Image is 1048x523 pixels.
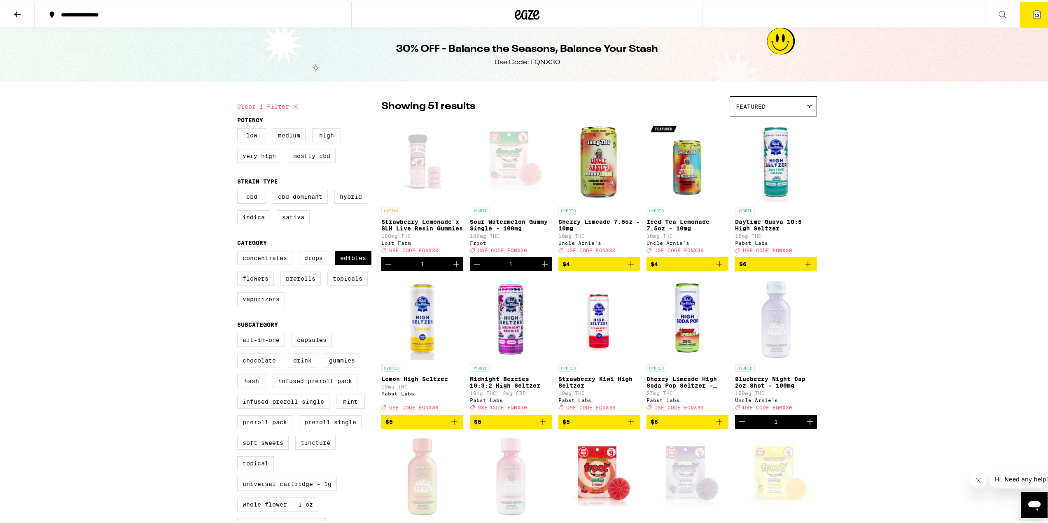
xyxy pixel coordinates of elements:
label: Infused Preroll Pack [273,372,357,386]
img: Pabst Labs - Daytime Guava 10:5 High Seltzer [735,119,817,201]
button: Add to bag [558,413,640,427]
div: Pabst Labs [558,396,640,401]
p: HYBRID [470,363,490,370]
p: 100mg THC [470,232,552,237]
span: 13 [1034,11,1039,16]
iframe: Message from company [990,469,1048,487]
span: Featured [736,102,766,108]
p: 27mg THC [647,389,728,394]
span: USE CODE EQNX30 [566,246,616,251]
label: Concentrates [237,249,292,263]
label: Mostly CBD [288,147,336,161]
p: 10mg THC [558,232,640,237]
legend: Strain Type [237,177,278,183]
button: Add to bag [647,256,728,270]
p: 10mg THC [381,382,463,388]
label: Flowers [237,270,274,284]
p: Midnight Berries 10:3:2 High Seltzer [470,374,552,387]
div: Pabst Labs [735,239,817,244]
a: Open page for Daytime Guava 10:5 High Seltzer from Pabst Labs [735,119,817,256]
button: Add to bag [647,413,728,427]
button: Increment [449,256,463,270]
span: $5 [385,417,393,423]
p: Daytime Guava 10:5 High Seltzer [735,217,817,230]
iframe: Button to launch messaging window [1021,490,1048,516]
span: $4 [563,259,570,266]
label: Whole Flower - 1 oz [237,496,318,510]
a: Open page for Iced Tea Lemonade 7.5oz - 10mg from Uncle Arnie's [647,119,728,256]
span: $5 [563,417,570,423]
label: Medium [273,127,306,141]
p: Strawberry Kiwi High Seltzer [558,374,640,387]
p: 10mg THC [647,232,728,237]
span: USE CODE EQNX30 [743,404,792,409]
a: Open page for Blueberry Night Cap 2oz Shot - 100mg from Uncle Arnie's [735,276,817,413]
p: Cherry Limeade High Soda Pop Seltzer - 25mg [647,374,728,387]
span: USE CODE EQNX30 [654,246,704,251]
span: USE CODE EQNX30 [654,404,704,409]
label: Drink [288,352,317,366]
img: Froot - Sour Cherry Gummy Single - 100mg [558,434,640,516]
div: Pabst Labs [647,396,728,401]
p: HYBRID [647,205,666,213]
label: Topical [237,455,274,469]
a: Open page for Strawberry Lemonade x SLH Live Resin Gummies from Lost Farm [381,119,463,256]
span: $5 [474,417,481,423]
div: Froot [470,239,552,244]
label: Universal Cartridge - 1g [237,475,337,489]
label: Topicals [327,270,368,284]
label: All-In-One [237,331,285,345]
p: 15mg THC [735,232,817,237]
p: Cherry Limeade 7.5oz - 10mg [558,217,640,230]
legend: Potency [237,115,263,122]
label: Drops [299,249,328,263]
a: Open page for Lemon High Seltzer from Pabst Labs [381,276,463,413]
span: $4 [651,259,658,266]
label: Preroll Pack [237,414,292,428]
div: Use Code: EQNX30 [495,56,560,65]
p: HYBRID [558,363,578,370]
img: Pabst Labs - Strawberry Kiwi High Seltzer [558,276,640,358]
button: Add to bag [735,256,817,270]
button: Decrement [470,256,484,270]
a: Open page for Cherry Limeade High Soda Pop Seltzer - 25mg from Pabst Labs [647,276,728,413]
p: 10mg THC: 2mg CBD [470,389,552,394]
span: $6 [739,259,747,266]
span: USE CODE EQNX30 [389,404,439,409]
p: Lemon High Seltzer [381,374,463,381]
button: Decrement [735,413,749,427]
button: Increment [538,256,552,270]
div: Uncle Arnie's [647,239,728,244]
p: SATIVA [381,205,401,213]
label: Prerolls [280,270,321,284]
label: Mint [336,393,365,407]
div: 1 [509,259,513,266]
a: Open page for Midnight Berries 10:3:2 High Seltzer from Pabst Labs [470,276,552,413]
label: High [312,127,341,141]
label: Infused Preroll Single [237,393,329,407]
label: Hybrid [334,188,367,202]
div: Pabst Labs [381,389,463,395]
button: Add to bag [558,256,640,270]
legend: Category [237,238,267,244]
img: Pabst Labs - Cherry Limeade High Soda Pop Seltzer - 25mg [647,276,728,358]
label: Very High [237,147,281,161]
label: Gummies [324,352,360,366]
div: Lost Farm [381,239,463,244]
p: Sour Watermelon Gummy Single - 100mg [470,217,552,230]
label: Indica [237,209,270,223]
p: 10mg THC [558,389,640,394]
button: Add to bag [381,413,463,427]
p: HYBRID [470,205,490,213]
h1: 30% OFF - Balance the Seasons, Balance Your Stash [396,41,658,55]
a: Open page for Cherry Limeade 7.5oz - 10mg from Uncle Arnie's [558,119,640,256]
span: USE CODE EQNX30 [566,404,616,409]
legend: Subcategory [237,320,278,326]
p: 100mg THC [381,232,463,237]
span: $6 [651,417,658,423]
img: Pabst Labs - Lemon High Seltzer [381,276,463,358]
p: HYBRID [647,363,666,370]
p: 100mg THC [735,389,817,394]
p: Blueberry Night Cap 2oz Shot - 100mg [735,374,817,387]
button: Decrement [381,256,395,270]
